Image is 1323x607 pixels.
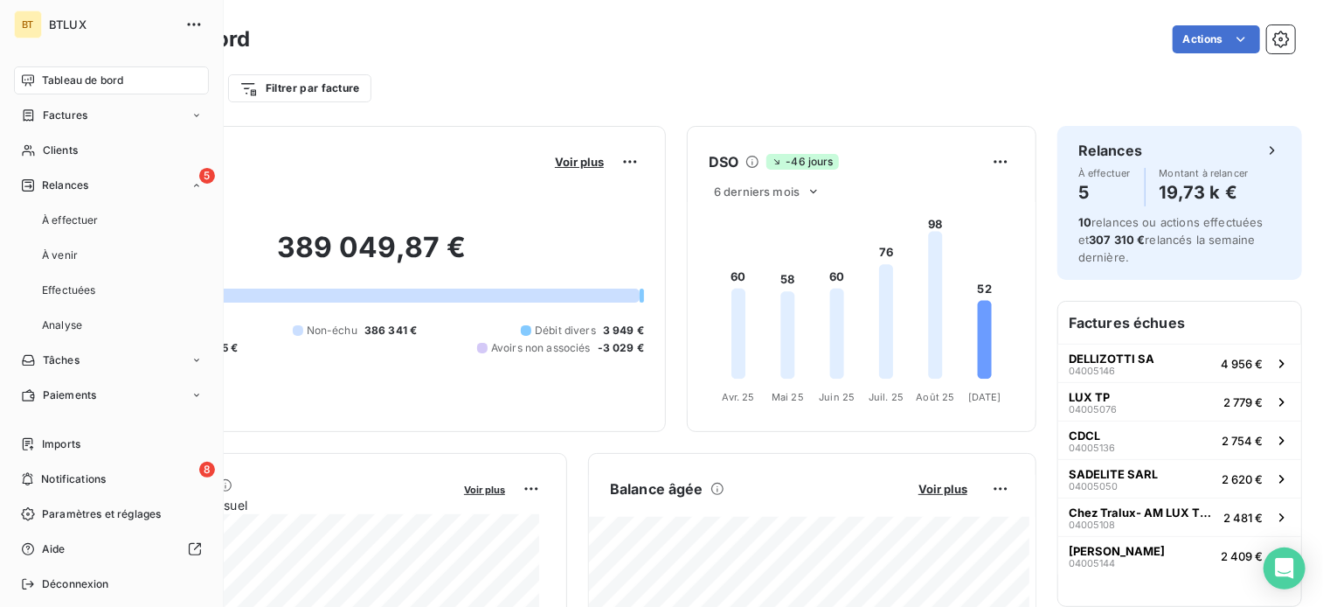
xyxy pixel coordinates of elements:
span: 3 949 € [603,323,644,338]
tspan: Août 25 [916,391,954,403]
span: DELLIZOTTI SA [1069,352,1154,366]
tspan: Mai 25 [772,391,804,403]
span: 04005108 [1069,520,1115,530]
button: Voir plus [913,481,973,497]
span: [PERSON_NAME] [1069,544,1165,558]
span: 2 481 € [1223,511,1263,525]
h6: Relances [1078,140,1142,161]
span: BTLUX [49,17,175,31]
h6: Factures échues [1058,302,1301,344]
span: CDCL [1069,429,1100,443]
h2: 389 049,87 € [99,230,644,283]
span: À effectuer [42,213,99,228]
span: 04005146 [1069,366,1115,376]
span: 6 derniers mois [714,185,800,199]
button: [PERSON_NAME]040051442 409 € [1058,536,1301,575]
button: Chez Tralux- AM LUX TP GIO TRALUX040051082 481 € [1058,498,1301,536]
span: 04005136 [1069,443,1115,453]
button: Voir plus [550,154,609,170]
button: Actions [1173,25,1260,53]
span: Avoirs non associés [491,340,591,356]
span: -46 jours [766,154,838,170]
span: Analyse [42,317,82,333]
span: LUX TP [1069,390,1110,404]
span: Relances [42,178,88,193]
button: DELLIZOTTI SA040051464 956 € [1058,344,1301,382]
button: Voir plus [459,481,510,497]
span: Imports [42,436,80,452]
span: 2 754 € [1222,434,1263,448]
tspan: [DATE] [968,391,1001,403]
span: 04005050 [1069,481,1118,492]
button: SADELITE SARL040050502 620 € [1058,459,1301,498]
span: Tâches [43,352,80,368]
span: Non-échu [307,323,357,338]
span: Paramètres et réglages [42,506,161,522]
span: Débit divers [535,323,596,338]
span: Déconnexion [42,576,109,592]
div: BT [14,10,42,38]
span: Voir plus [555,155,604,169]
span: Paiements [43,387,96,403]
span: 10 [1078,215,1091,229]
tspan: Avr. 25 [723,391,755,403]
button: CDCL040051362 754 € [1058,421,1301,459]
h6: DSO [709,151,738,172]
span: Clients [43,143,78,158]
span: Voir plus [464,484,505,496]
span: Aide [42,541,66,557]
span: 04005144 [1069,558,1115,569]
span: 2 620 € [1222,472,1263,486]
span: -3 029 € [598,340,644,356]
span: Chiffre d'affaires mensuel [99,496,452,514]
span: Voir plus [918,482,967,496]
span: 8 [199,462,215,478]
h6: Balance âgée [610,478,703,499]
div: Open Intercom Messenger [1264,548,1306,590]
span: 2 779 € [1223,395,1263,409]
span: À effectuer [1078,168,1131,178]
tspan: Juin 25 [819,391,855,403]
h4: 19,73 k € [1160,178,1249,206]
span: Chez Tralux- AM LUX TP GIO TRALUX [1069,506,1216,520]
span: SADELITE SARL [1069,467,1158,481]
span: Factures [43,108,87,123]
span: 386 341 € [364,323,417,338]
span: 4 956 € [1221,357,1263,371]
tspan: Juil. 25 [869,391,904,403]
span: 5 [199,168,215,184]
span: Montant à relancer [1160,168,1249,178]
h4: 5 [1078,178,1131,206]
span: 2 409 € [1221,549,1263,563]
span: Tableau de bord [42,73,123,88]
a: Aide [14,535,209,563]
span: Effectuées [42,283,96,298]
span: 04005076 [1069,404,1117,415]
span: relances ou actions effectuées et relancés la semaine dernière. [1078,215,1264,264]
span: À venir [42,248,78,263]
button: LUX TP040050762 779 € [1058,382,1301,421]
button: Filtrer par facture [228,74,371,102]
span: 307 310 € [1089,233,1145,247]
span: Notifications [41,471,106,487]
